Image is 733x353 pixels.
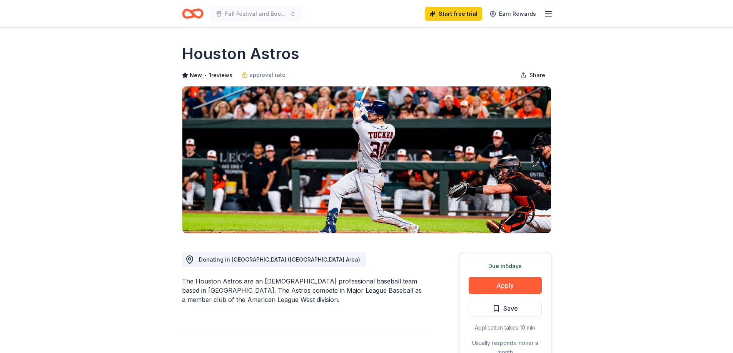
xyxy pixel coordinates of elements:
[190,71,202,80] span: New
[469,277,542,294] button: Apply
[204,72,207,78] span: •
[199,256,360,263] span: Donating in [GEOGRAPHIC_DATA] ([GEOGRAPHIC_DATA] Area)
[469,262,542,271] div: Due in 5 days
[529,71,545,80] span: Share
[182,86,551,233] img: Image for Houston Astros
[210,6,302,22] button: Fall Festival and Book Sale 2025
[182,5,204,23] a: Home
[249,70,286,80] span: approval rate
[225,9,287,18] span: Fall Festival and Book Sale 2025
[485,7,541,21] a: Earn Rewards
[209,71,232,80] button: 1reviews
[469,323,542,332] div: Application takes 10 min
[469,300,542,317] button: Save
[182,277,422,304] div: The Houston Astros are an [DEMOGRAPHIC_DATA] professional baseball team based in [GEOGRAPHIC_DATA...
[503,303,518,313] span: Save
[514,68,551,83] button: Share
[242,70,286,80] a: approval rate
[182,43,299,65] h1: Houston Astros
[425,7,482,21] a: Start free trial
